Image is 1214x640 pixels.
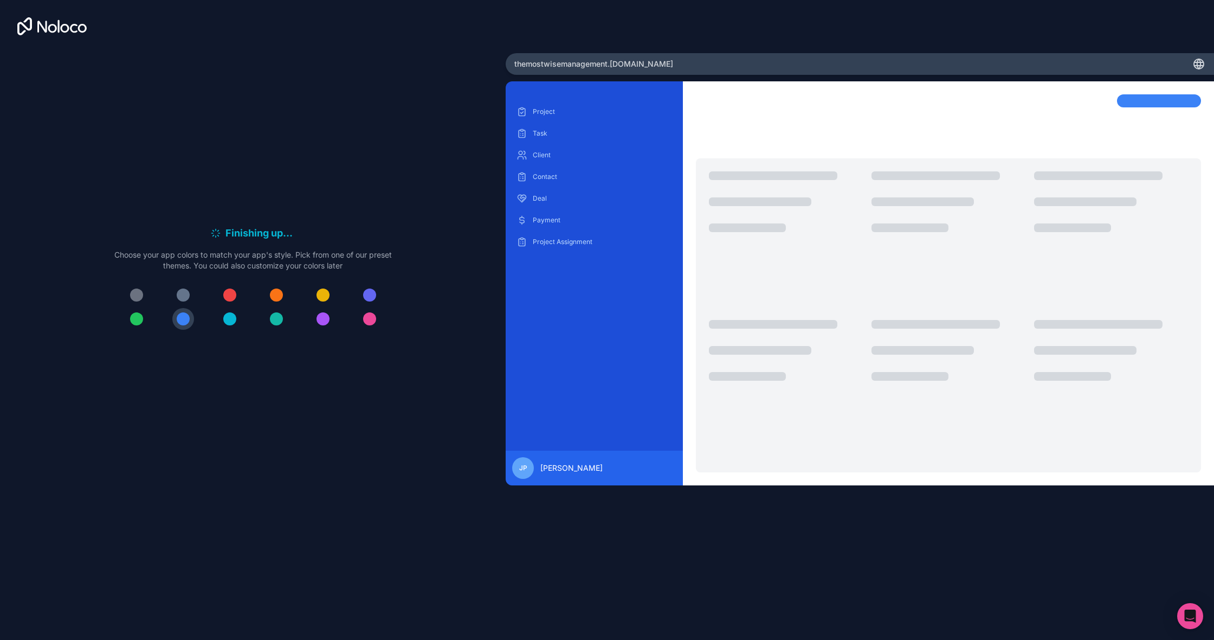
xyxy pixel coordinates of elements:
p: Choose your app colors to match your app's style. Pick from one of our preset themes. You could a... [114,249,392,271]
div: scrollable content [514,103,674,442]
p: Payment [533,216,672,225]
h6: Finishing up [225,226,296,241]
p: Task [533,129,672,138]
p: Client [533,151,672,159]
span: [PERSON_NAME] [540,463,603,473]
div: Open Intercom Messenger [1177,603,1203,629]
p: Project [533,107,672,116]
p: Project Assignment [533,238,672,246]
p: Contact [533,172,672,181]
span: themostwisemanagement .[DOMAIN_NAME] [514,59,673,69]
span: JP [519,464,527,472]
p: Deal [533,194,672,203]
